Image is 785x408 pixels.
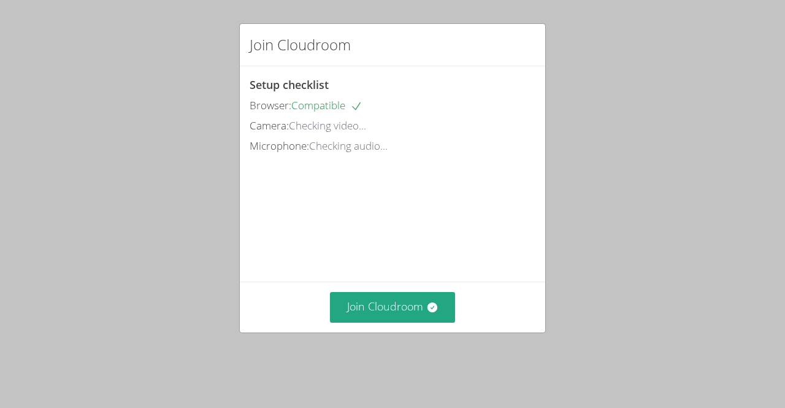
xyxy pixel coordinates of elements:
[309,139,388,153] span: Checking audio...
[250,139,309,153] span: Microphone:
[289,118,366,133] span: Checking video...
[291,98,362,112] span: Compatible
[330,292,456,322] button: Join Cloudroom
[250,118,289,133] span: Camera:
[250,34,351,56] h2: Join Cloudroom
[250,98,291,112] span: Browser:
[250,77,329,92] span: Setup checklist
